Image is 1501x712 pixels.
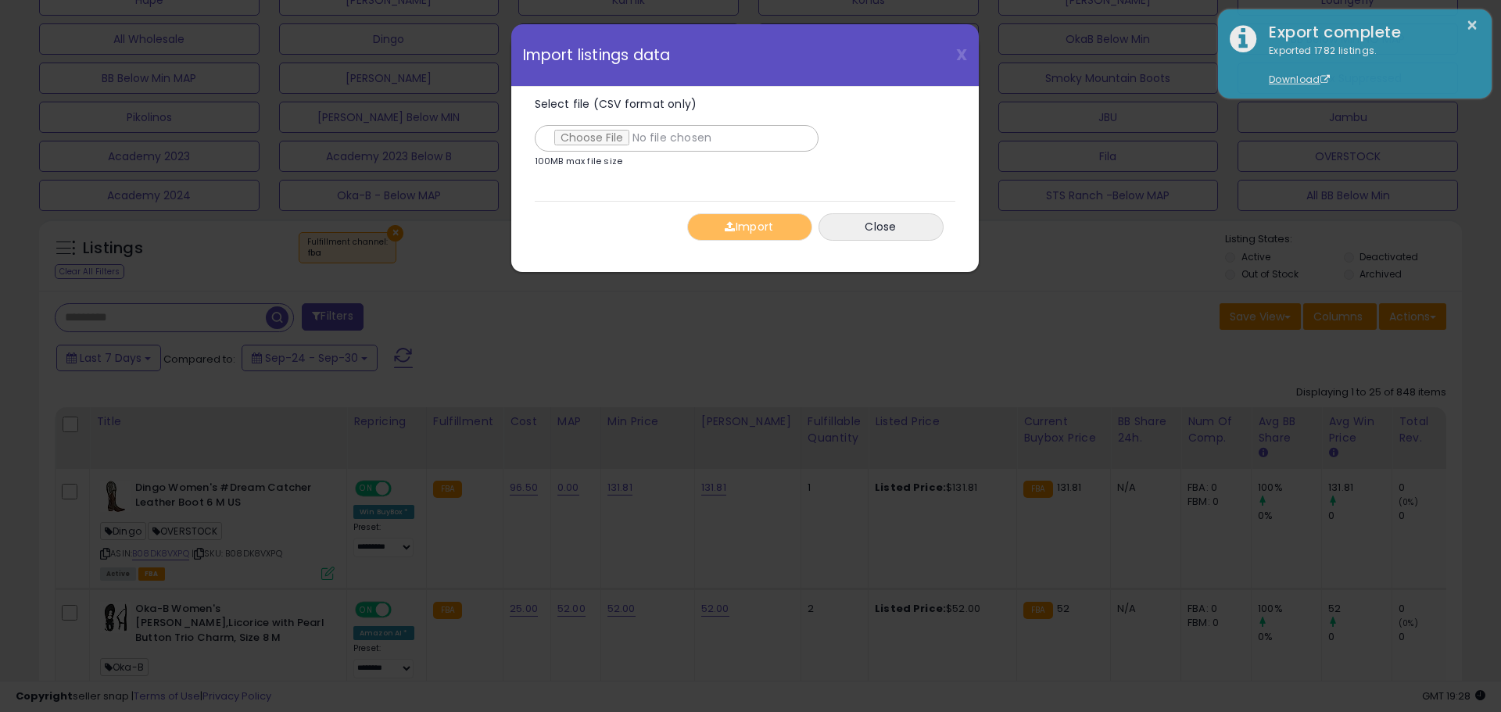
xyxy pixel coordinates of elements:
[535,96,697,112] span: Select file (CSV format only)
[535,157,623,166] p: 100MB max file size
[1466,16,1478,35] button: ×
[956,44,967,66] span: X
[687,213,812,241] button: Import
[1257,44,1480,88] div: Exported 1782 listings.
[819,213,944,241] button: Close
[1257,21,1480,44] div: Export complete
[1269,73,1330,86] a: Download
[523,48,671,63] span: Import listings data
